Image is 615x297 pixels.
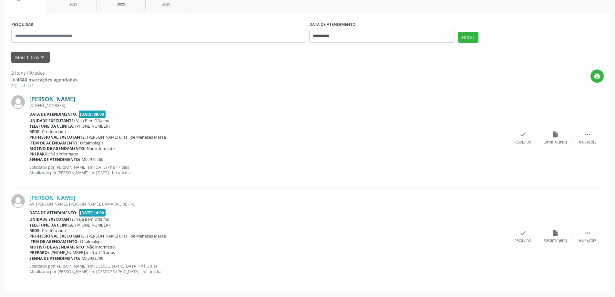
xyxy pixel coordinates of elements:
i: insert_drive_file [552,131,559,138]
span: Não informado [50,151,78,157]
b: Senha de atendimento: [29,256,80,261]
span: M02919260 [82,157,103,162]
span: [DATE] 14:00 [79,209,106,217]
div: Resolvido [515,239,531,243]
i:  [584,229,591,237]
strong: 4640 marcações agendadas [17,77,77,83]
i:  [584,131,591,138]
img: img [11,194,25,208]
b: Preparo: [29,250,49,255]
a: [PERSON_NAME] [29,194,75,201]
div: Mais ações [579,239,596,243]
b: Unidade executante: [29,217,75,222]
span: Não informado [87,244,115,250]
span: [PHONE_NUMBER] [75,123,110,129]
b: Item de agendamento: [29,140,79,146]
b: Profissional executante: [29,134,86,140]
span: Veja Bem Oftalmo [76,217,109,222]
label: DATA DE ATENDIMENTO [309,20,356,30]
b: Motivo de agendamento: [29,244,86,250]
span: [PERSON_NAME] Brasil de Menezes Massa [87,233,166,239]
div: 2025 [150,2,182,7]
b: Data de atendimento: [29,210,77,216]
p: Solicitado por [PERSON_NAME] em [DEMOGRAPHIC_DATA] - há 5 dias Atualizado por [PERSON_NAME] em [D... [29,263,507,274]
div: de [11,76,77,83]
span: [PHONE_NUMBER] [75,222,110,228]
img: img [11,95,25,109]
button: Mais filtroskeyboard_arrow_down [11,52,50,63]
p: Solicitado por [PERSON_NAME] em [DATE] - há 17 dias Atualizado por [PERSON_NAME] em [DATE] - há u... [29,164,507,175]
div: Mais ações [579,140,596,145]
span: Credenciada [42,129,66,134]
span: Oftalmologia [80,140,104,146]
span: Oftalmologia [80,239,104,244]
div: Exportar (PDF) [544,140,567,145]
div: Exportar (PDF) [544,239,567,243]
i: print [594,73,601,80]
b: Senha de atendimento: [29,157,80,162]
span: Não informado [87,146,115,151]
i: check [519,229,527,237]
div: 2025 [105,2,137,7]
b: Motivo de agendamento: [29,146,86,151]
b: Profissional executante: [29,233,86,239]
div: 2025 [55,2,92,7]
b: Telefone da clínica: [29,222,74,228]
span: [PERSON_NAME] Brasil de Menezes Massa [87,134,166,140]
span: Veja Bem Oftalmo [76,118,109,123]
b: Rede: [29,228,41,233]
i: keyboard_arrow_down [39,54,46,61]
b: Item de agendamento: [29,239,79,244]
div: [STREET_ADDRESS] [29,103,507,108]
span: M02938709 [82,256,103,261]
div: 2 itens filtrados [11,69,77,76]
b: Telefone da clínica: [29,123,74,129]
button: Filtrar [458,32,478,43]
b: Data de atendimento: [29,111,77,117]
b: Preparo: [29,151,49,157]
button: print [590,69,604,83]
i: insert_drive_file [552,229,559,237]
b: Rede: [29,129,41,134]
div: Resolvido [515,140,531,145]
label: PESQUISAR [11,20,33,30]
div: Página 1 de 1 [11,83,77,89]
i: check [519,131,527,138]
b: Unidade executante: [29,118,75,123]
span: Credenciada [42,228,66,233]
div: AV. [PERSON_NAME], [PERSON_NAME], CAMARAGIBE - PE [29,201,507,207]
span: [DATE] 08:00 [79,111,106,118]
span: [PHONE_NUMBER] de 0 a 120 anos [50,250,115,255]
a: [PERSON_NAME] [29,95,75,102]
